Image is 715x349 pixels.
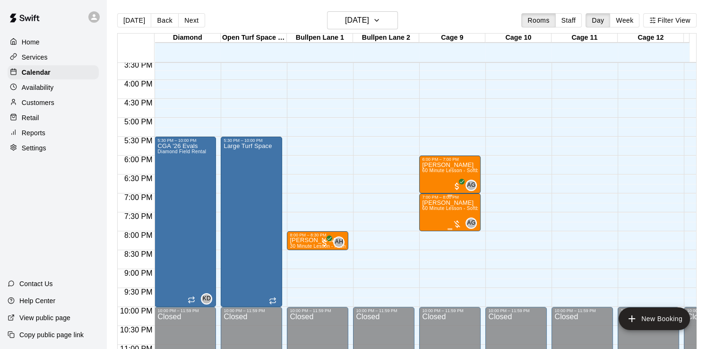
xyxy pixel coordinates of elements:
span: 7:30 PM [122,212,155,220]
div: Bullpen Lane 1 [287,34,353,43]
span: Recurring event [269,297,276,305]
span: 4:00 PM [122,80,155,88]
a: Retail [8,111,99,125]
div: 6:00 PM – 7:00 PM [422,157,478,162]
div: Austin Hinkle [333,236,345,248]
span: Ashley Gardner [469,180,477,191]
a: Services [8,50,99,64]
span: 9:30 PM [122,288,155,296]
div: 10:00 PM – 11:59 PM [554,308,610,313]
span: All customers have paid [452,182,462,191]
div: Cage 10 [485,34,551,43]
div: 7:00 PM – 8:00 PM: Myah Garcia [419,193,481,231]
span: 3:30 PM [122,61,155,69]
span: AG [467,218,475,228]
div: Cage 12 [618,34,684,43]
button: Week [610,13,639,27]
span: 8:30 PM [122,250,155,258]
a: Availability [8,80,99,95]
span: 10:30 PM [118,326,155,334]
p: Settings [22,143,46,153]
p: Copy public page link [19,330,84,340]
div: 5:30 PM – 10:00 PM [224,138,279,143]
div: 8:00 PM – 8:30 PM [290,233,345,237]
div: 10:00 PM – 11:59 PM [224,308,279,313]
a: Settings [8,141,99,155]
span: 5:30 PM [122,137,155,145]
div: Keith Daly [201,293,212,305]
div: Open Turf Space (Cages Above) [221,34,287,43]
button: Rooms [521,13,555,27]
div: Diamond [155,34,221,43]
p: Retail [22,113,39,122]
span: 8:00 PM [122,231,155,239]
div: Cage 11 [551,34,618,43]
div: 5:30 PM – 10:00 PM: Large Turf Space [221,137,282,307]
span: 60 Minute Lesson - Softball Lesson [422,206,501,211]
p: Customers [22,98,54,107]
a: Customers [8,96,99,110]
span: Austin Hinkle [337,236,345,248]
span: KD [203,294,211,304]
button: Filter View [643,13,696,27]
span: Keith Daly [205,293,212,305]
p: Contact Us [19,279,53,288]
h6: [DATE] [345,14,369,27]
span: All customers have paid [320,238,329,248]
div: 8:00 PM – 8:30 PM: Alex McGillen [287,231,348,250]
div: 10:00 PM – 11:59 PM [356,308,412,313]
span: Diamond Field Rental [157,149,206,154]
a: Home [8,35,99,49]
button: Day [586,13,610,27]
div: 10:00 PM – 11:59 PM [422,308,478,313]
a: Calendar [8,65,99,79]
div: 10:00 PM – 11:59 PM [157,308,213,313]
span: 10:00 PM [118,307,155,315]
p: Calendar [22,68,51,77]
span: 60 Minute Lesson - Softball Lesson [422,168,501,173]
span: Ashley Gardner [469,218,477,229]
button: Staff [555,13,582,27]
p: Reports [22,128,45,138]
button: Back [151,13,179,27]
span: 9:00 PM [122,269,155,277]
div: 10:00 PM – 11:59 PM [290,308,345,313]
div: Ashley Gardner [465,180,477,191]
p: Services [22,52,48,62]
a: Reports [8,126,99,140]
p: Availability [22,83,54,92]
p: View public page [19,313,70,323]
span: 7:00 PM [122,193,155,201]
button: add [619,307,690,330]
div: Bullpen Lane 2 [353,34,419,43]
span: 30 Minute Lesson - Pitching Lesson (Baseball) [290,244,394,249]
button: [DATE] [327,11,398,29]
span: 4:30 PM [122,99,155,107]
span: 5:00 PM [122,118,155,126]
span: 6:30 PM [122,174,155,183]
div: 6:00 PM – 7:00 PM: Molly Beazley [419,156,481,193]
p: Home [22,37,40,47]
div: Ashley Gardner [465,218,477,229]
div: 5:30 PM – 10:00 PM: CGA '26 Evals [155,137,216,307]
span: Recurring event [188,296,195,304]
span: 6:00 PM [122,156,155,164]
div: 5:30 PM – 10:00 PM [157,138,213,143]
button: Next [178,13,205,27]
button: [DATE] [117,13,151,27]
span: AH [335,237,343,247]
p: Help Center [19,296,55,305]
div: 10:00 PM – 11:59 PM [488,308,544,313]
span: AG [467,181,475,190]
div: Cage 9 [419,34,485,43]
div: 7:00 PM – 8:00 PM [422,195,478,200]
